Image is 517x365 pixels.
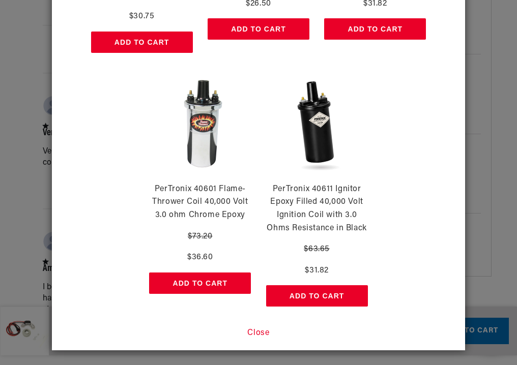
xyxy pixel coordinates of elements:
[266,183,368,235] p: PerTronix 40611 Ignitor Epoxy Filled 40,000 Volt Ignition Coil with 3.0 Ohms Resistance in Black
[91,32,193,53] button: Add to Cart
[188,232,213,240] s: $73.20
[149,272,251,294] button: Add to Cart
[304,245,330,253] s: $63.65
[149,73,251,175] img: PerTronix 40601 Flame-Thrower Coil 40,000 Volt 3.0 ohm Chrome Epoxy
[266,264,368,278] p: $31.82
[208,18,309,40] button: Add to Cart
[266,285,368,307] button: Add to Cart
[91,10,193,23] p: $30.75
[247,327,269,340] button: Close
[324,18,426,40] button: Add to Cart
[149,183,251,222] p: PerTronix 40601 Flame-Thrower Coil 40,000 Volt 3.0 ohm Chrome Epoxy
[149,251,251,264] p: $36.60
